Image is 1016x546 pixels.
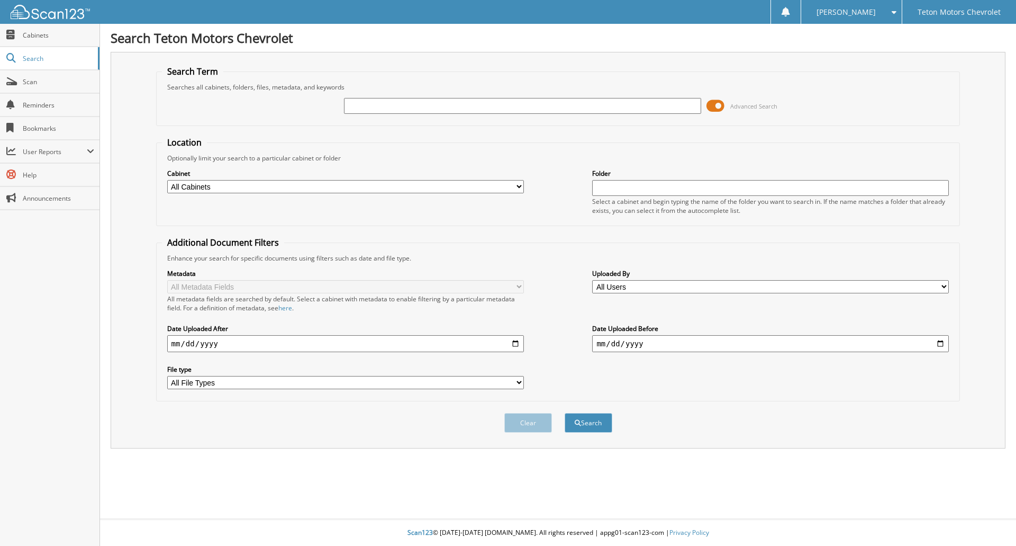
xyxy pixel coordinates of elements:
[11,5,90,19] img: scan123-logo-white.svg
[167,169,524,178] label: Cabinet
[669,528,709,537] a: Privacy Policy
[23,147,87,156] span: User Reports
[23,77,94,86] span: Scan
[963,495,1016,546] iframe: Chat Widget
[23,54,93,63] span: Search
[162,254,955,263] div: Enhance your search for specific documents using filters such as date and file type.
[23,194,94,203] span: Announcements
[23,171,94,180] span: Help
[23,31,94,40] span: Cabinets
[111,29,1005,47] h1: Search Teton Motors Chevrolet
[565,413,612,433] button: Search
[162,137,207,148] legend: Location
[167,269,524,278] label: Metadata
[918,9,1001,15] span: Teton Motors Chevrolet
[23,124,94,133] span: Bookmarks
[592,269,949,278] label: Uploaded By
[167,335,524,352] input: start
[167,324,524,333] label: Date Uploaded After
[592,197,949,215] div: Select a cabinet and begin typing the name of the folder you want to search in. If the name match...
[167,365,524,374] label: File type
[592,335,949,352] input: end
[592,324,949,333] label: Date Uploaded Before
[162,154,955,163] div: Optionally limit your search to a particular cabinet or folder
[592,169,949,178] label: Folder
[278,303,292,312] a: here
[162,237,284,248] legend: Additional Document Filters
[23,101,94,110] span: Reminders
[817,9,876,15] span: [PERSON_NAME]
[162,83,955,92] div: Searches all cabinets, folders, files, metadata, and keywords
[100,520,1016,546] div: © [DATE]-[DATE] [DOMAIN_NAME]. All rights reserved | appg01-scan123-com |
[730,102,777,110] span: Advanced Search
[504,413,552,433] button: Clear
[407,528,433,537] span: Scan123
[167,294,524,312] div: All metadata fields are searched by default. Select a cabinet with metadata to enable filtering b...
[162,66,223,77] legend: Search Term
